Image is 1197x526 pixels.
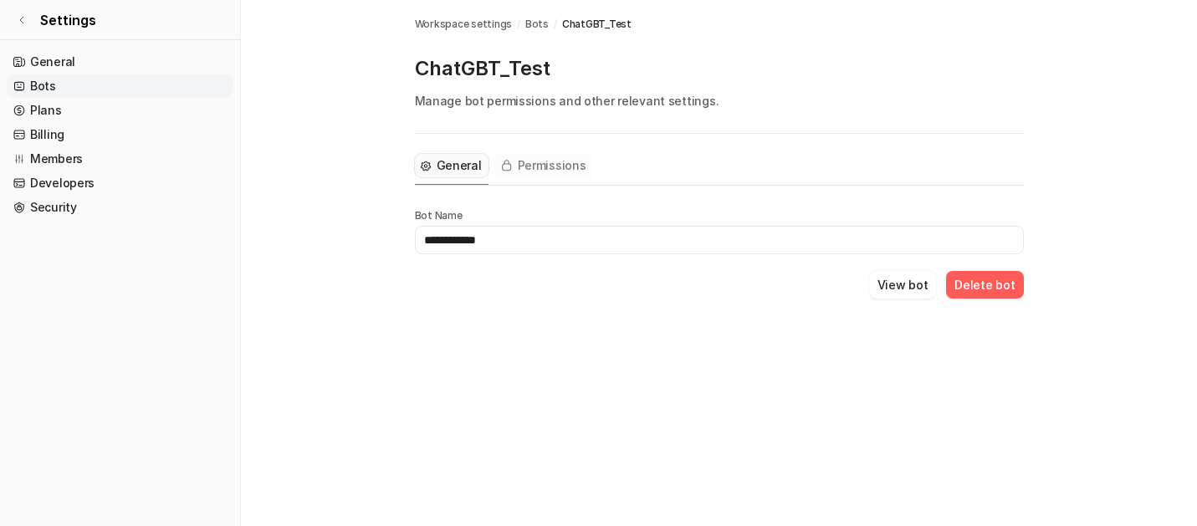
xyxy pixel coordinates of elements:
[869,271,937,299] button: View bot
[415,17,513,32] a: Workspace settings
[525,17,549,32] a: Bots
[7,74,233,98] a: Bots
[40,10,96,30] span: Settings
[7,50,233,74] a: General
[7,147,233,171] a: Members
[415,92,1024,110] p: Manage bot permissions and other relevant settings.
[518,157,586,174] span: Permissions
[495,154,593,177] button: Permissions
[517,17,520,32] span: /
[7,171,233,195] a: Developers
[562,17,632,32] span: ChatGBT_Test
[415,55,1024,82] p: ChatGBT_Test
[415,209,1024,222] p: Bot Name
[7,123,233,146] a: Billing
[554,17,557,32] span: /
[437,157,482,174] span: General
[7,99,233,122] a: Plans
[415,154,489,177] button: General
[415,147,593,185] nav: Tabs
[7,196,233,219] a: Security
[946,271,1023,299] button: Delete bot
